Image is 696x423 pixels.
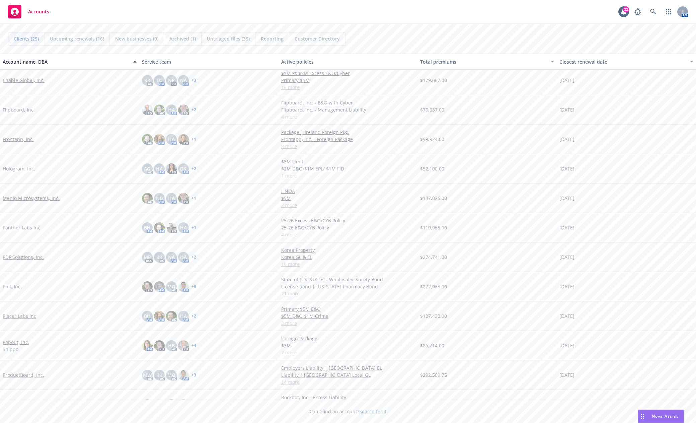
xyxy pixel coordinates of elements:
a: + 3 [191,373,196,377]
span: HA [156,165,163,172]
a: + 2 [191,255,196,259]
a: + 1 [191,196,196,200]
a: HNOA [281,188,415,195]
a: Rockbot, Inc - Excess Liability [281,394,415,401]
a: Placer Labs Inc [3,312,36,320]
div: Total premiums [420,58,547,65]
img: photo [166,311,177,322]
span: Nova Assist [652,413,678,419]
a: 3 more [281,320,415,327]
a: $9M [281,195,415,202]
a: Frontapp, Inc. - Foreign Package [281,136,415,143]
a: 2 more [281,202,415,209]
a: Switch app [662,5,675,18]
a: State of [US_STATE] - Wholesaler Surety Bond [281,276,415,283]
a: + 6 [191,285,196,289]
a: + 2 [191,314,196,318]
a: Korea Property [281,246,415,254]
span: NB [156,195,163,202]
a: Hologram, Inc. [3,165,35,172]
div: Account name, DBA [3,58,129,65]
a: + 2 [191,167,196,171]
button: Active policies [279,54,418,70]
img: photo [154,281,165,292]
a: Popout, Inc. [3,339,29,346]
span: NA [180,77,187,84]
img: photo [178,193,189,204]
a: + 3 [191,78,196,82]
img: photo [142,104,153,115]
span: [DATE] [559,283,574,290]
span: HA [180,254,187,261]
a: + 4 [191,344,196,348]
a: Package | Ireland Foreign Pkg. [281,129,415,136]
span: $119,955.00 [420,224,447,231]
a: 8 more [281,143,415,150]
img: photo [154,222,165,233]
span: [DATE] [559,342,574,349]
span: Shippo [3,346,18,353]
a: Panther Labs Inc [3,224,40,231]
span: DK [180,165,186,172]
span: $127,430.00 [420,312,447,320]
a: Report a Bug [631,5,644,18]
a: Employers Liability | [GEOGRAPHIC_DATA] EL [281,364,415,371]
span: NA [168,254,175,261]
a: 25-26 Excess E&O/CYB Policy [281,217,415,224]
img: photo [178,134,189,145]
span: [DATE] [559,312,574,320]
a: Flipboard, Inc. - Management Liability [281,106,415,113]
span: $179,667.00 [420,77,447,84]
div: Active policies [281,58,415,65]
a: + 1 [191,137,196,141]
span: $99,924.00 [420,136,444,143]
span: Reporting [261,35,284,42]
a: Primary $5M [281,77,415,84]
a: 21 more [281,290,415,297]
span: BH [144,224,151,231]
a: 25-26 E&O/CYB Policy [281,224,415,231]
div: Service team [142,58,276,65]
span: $292,509.75 [420,371,447,378]
span: MQ [167,371,175,378]
span: $52,100.00 [420,165,444,172]
a: $5M xs $5M Excess E&O/Cyber [281,70,415,77]
a: $3M Limit [281,158,415,165]
img: photo [142,281,153,292]
a: Accounts [5,2,52,21]
span: [DATE] [559,106,574,113]
img: photo [142,134,153,145]
span: Accounts [28,9,49,14]
span: [DATE] [559,254,574,261]
img: photo [178,370,189,380]
img: photo [154,399,165,410]
span: HB [168,342,175,349]
a: 1 more [281,172,415,179]
span: HA [168,195,175,202]
span: Customer Directory [295,35,340,42]
span: RK [156,254,162,261]
span: $137,026.00 [420,195,447,202]
img: photo [178,281,189,292]
span: [DATE] [559,165,574,172]
span: TC [156,77,162,84]
img: photo [154,134,165,145]
a: $5M D&O $1M Crime [281,312,415,320]
a: + 1 [191,226,196,230]
span: HA [168,106,175,113]
a: ProductBoard, Inc. [3,371,44,378]
span: MP [144,254,151,261]
span: [DATE] [559,136,574,143]
a: $3M [281,342,415,349]
a: Korea GL & EL [281,254,415,261]
a: Search [646,5,660,18]
span: AG [144,165,150,172]
button: Nova Assist [638,410,684,423]
span: [DATE] [559,224,574,231]
a: Primary $5M E&O [281,305,415,312]
span: New businesses (0) [115,35,158,42]
a: 2 more [281,349,415,356]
